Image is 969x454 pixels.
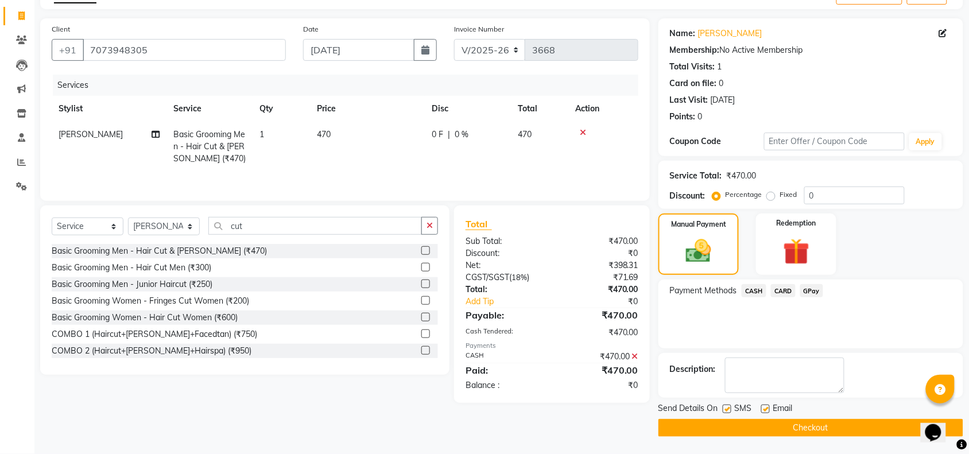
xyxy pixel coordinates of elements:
div: ₹470.00 [552,351,647,363]
span: Payment Methods [670,285,737,297]
div: ₹398.31 [552,259,647,271]
div: CASH [457,351,552,363]
div: Basic Grooming Women - Hair Cut Women (₹600) [52,312,238,324]
span: [PERSON_NAME] [59,129,123,139]
div: COMBO 1 (Haircut+[PERSON_NAME]+Facedtan) (₹750) [52,328,257,340]
div: ₹470.00 [552,327,647,339]
div: COMBO 2 (Haircut+[PERSON_NAME]+Hairspa) (₹950) [52,345,251,357]
label: Client [52,24,70,34]
div: Description: [670,363,716,375]
label: Date [303,24,319,34]
a: Add Tip [457,296,568,308]
span: 470 [317,129,331,139]
div: Total Visits: [670,61,715,73]
div: ₹0 [552,247,647,259]
div: ₹470.00 [552,363,647,377]
div: Discount: [457,247,552,259]
span: Basic Grooming Men - Hair Cut & [PERSON_NAME] (₹470) [173,129,246,164]
span: 18% [511,273,527,282]
button: Apply [909,133,942,150]
span: Send Details On [658,402,718,417]
button: +91 [52,39,84,61]
div: ₹0 [552,379,647,391]
span: SMS [735,402,752,417]
iframe: chat widget [921,408,958,443]
span: GPay [800,284,824,297]
div: Services [53,75,647,96]
div: Basic Grooming Men - Hair Cut Men (₹300) [52,262,211,274]
th: Price [310,96,425,122]
img: _cash.svg [678,236,719,266]
span: 0 F [432,129,443,141]
img: _gift.svg [775,235,818,268]
span: CASH [742,284,766,297]
th: Qty [253,96,310,122]
span: CARD [771,284,796,297]
div: Basic Grooming Men - Hair Cut & [PERSON_NAME] (₹470) [52,245,267,257]
div: Discount: [670,190,706,202]
div: Service Total: [670,170,722,182]
input: Search or Scan [208,217,422,235]
span: Email [773,402,793,417]
div: 0 [698,111,703,123]
div: Payable: [457,308,552,322]
label: Manual Payment [671,219,726,230]
div: 0 [719,77,724,90]
th: Disc [425,96,511,122]
label: Percentage [726,189,762,200]
a: [PERSON_NAME] [698,28,762,40]
div: Paid: [457,363,552,377]
div: Balance : [457,379,552,391]
div: Card on file: [670,77,717,90]
div: ₹470.00 [727,170,757,182]
div: Total: [457,284,552,296]
div: Name: [670,28,696,40]
th: Action [568,96,638,122]
label: Fixed [780,189,797,200]
label: Redemption [777,218,816,228]
th: Stylist [52,96,166,122]
div: ₹0 [568,296,647,308]
th: Service [166,96,253,122]
input: Search by Name/Mobile/Email/Code [83,39,286,61]
div: Cash Tendered: [457,327,552,339]
span: CGST/SGST [466,272,509,282]
div: No Active Membership [670,44,952,56]
div: ₹470.00 [552,308,647,322]
div: Payments [466,341,638,351]
div: Last Visit: [670,94,708,106]
div: [DATE] [711,94,735,106]
div: ₹71.69 [552,271,647,284]
span: 1 [259,129,264,139]
span: 470 [518,129,532,139]
span: | [448,129,450,141]
th: Total [511,96,568,122]
div: Points: [670,111,696,123]
button: Checkout [658,419,963,437]
div: Coupon Code [670,135,764,148]
span: 0 % [455,129,468,141]
input: Enter Offer / Coupon Code [764,133,905,150]
div: Sub Total: [457,235,552,247]
label: Invoice Number [454,24,504,34]
div: 1 [718,61,722,73]
div: ₹470.00 [552,284,647,296]
div: Basic Grooming Men - Junior Haircut (₹250) [52,278,212,290]
div: Membership: [670,44,720,56]
div: ₹470.00 [552,235,647,247]
div: ( ) [457,271,552,284]
div: Basic Grooming Women - Fringes Cut Women (₹200) [52,295,249,307]
span: Total [466,218,492,230]
div: Net: [457,259,552,271]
